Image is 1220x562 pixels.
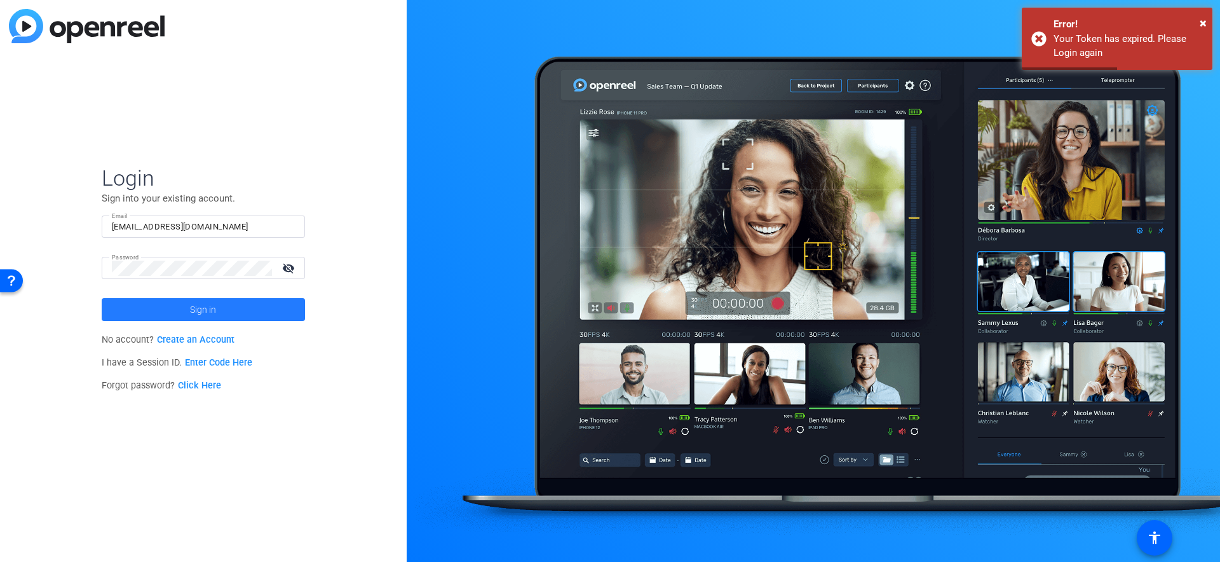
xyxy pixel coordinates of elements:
[1054,17,1203,32] div: Error!
[9,9,165,43] img: blue-gradient.svg
[102,334,234,345] span: No account?
[102,165,305,191] span: Login
[102,380,221,391] span: Forgot password?
[274,259,305,277] mat-icon: visibility_off
[1200,13,1207,32] button: Close
[190,294,216,326] span: Sign in
[112,212,128,219] mat-label: Email
[185,357,252,368] a: Enter Code Here
[102,298,305,321] button: Sign in
[102,357,252,368] span: I have a Session ID.
[1054,32,1203,60] div: Your Token has expired. Please Login again
[112,254,139,261] mat-label: Password
[102,191,305,205] p: Sign into your existing account.
[1147,530,1162,545] mat-icon: accessibility
[178,380,221,391] a: Click Here
[157,334,234,345] a: Create an Account
[112,219,295,235] input: Enter Email Address
[1200,15,1207,31] span: ×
